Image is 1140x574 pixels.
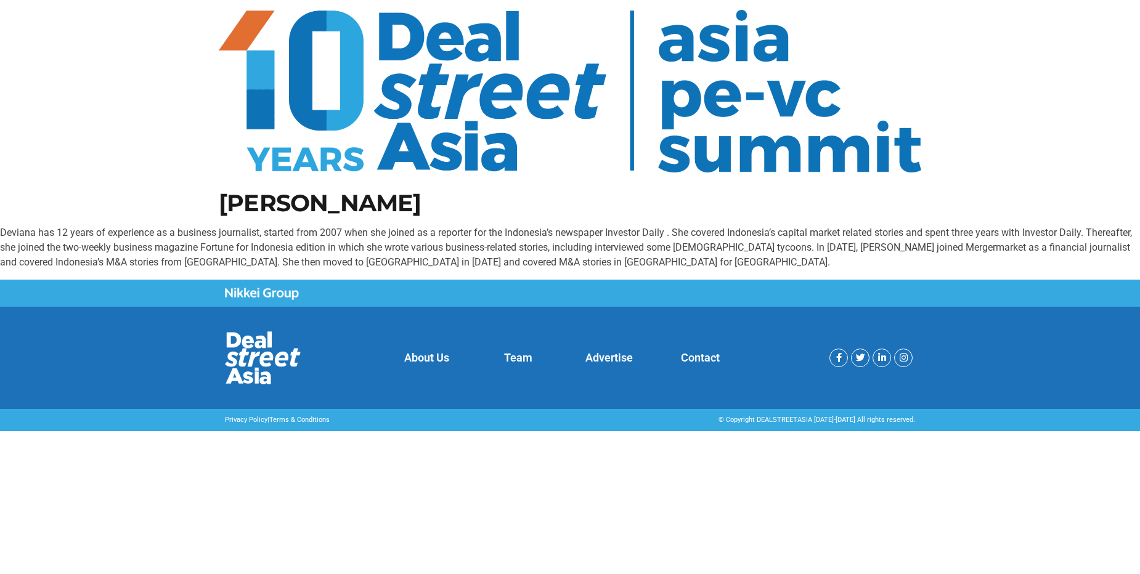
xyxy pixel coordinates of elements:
a: Advertise [585,351,633,364]
a: About Us [404,351,449,364]
a: Terms & Conditions [269,416,330,424]
a: Team [504,351,532,364]
div: © Copyright DEALSTREETASIA [DATE]-[DATE] All rights reserved. [576,415,915,426]
img: DealStreetAsia Events [219,10,921,172]
img: Nikkei Group [225,288,299,300]
a: Contact [681,351,720,364]
a: Privacy Policy [225,416,267,424]
p: | [225,415,564,426]
h1: [PERSON_NAME] [219,192,921,215]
